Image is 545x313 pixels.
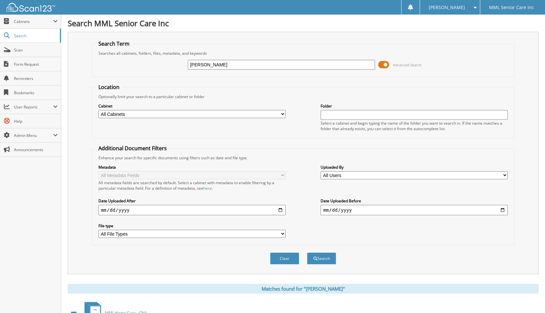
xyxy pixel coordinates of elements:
[14,118,58,124] span: Help
[98,223,286,229] label: File type
[95,145,170,152] legend: Additional Document Filters
[14,104,53,110] span: User Reports
[68,18,539,28] h1: Search MML Senior Care Inc
[321,103,508,109] label: Folder
[95,94,511,99] div: Optionally limit your search to a particular cabinet or folder
[98,164,286,170] label: Metadata
[14,76,58,81] span: Reminders
[270,252,299,264] button: Clear
[14,47,58,53] span: Scan
[307,252,336,264] button: Search
[14,61,58,67] span: Form Request
[203,185,212,191] a: here
[429,6,465,9] span: [PERSON_NAME]
[98,205,286,215] input: start
[321,120,508,131] div: Select a cabinet and begin typing the name of the folder you want to search in. If the name match...
[14,147,58,152] span: Announcements
[95,50,511,56] div: Searches all cabinets, folders, files, metadata, and keywords
[95,40,133,47] legend: Search Term
[321,205,508,215] input: end
[14,19,53,24] span: Cabinets
[98,180,286,191] div: All metadata fields are searched by default. Select a cabinet with metadata to enable filtering b...
[321,198,508,204] label: Date Uploaded Before
[14,133,53,138] span: Admin Menu
[489,6,534,9] span: MML Senior Care Inc
[14,90,58,95] span: Bookmarks
[393,62,422,67] span: Advanced Search
[14,33,57,39] span: Search
[68,284,539,294] div: Matches found for "[PERSON_NAME]"
[98,103,286,109] label: Cabinet
[321,164,508,170] label: Uploaded By
[6,3,55,12] img: scan123-logo-white.svg
[95,84,123,91] legend: Location
[95,155,511,161] div: Enhance your search for specific documents using filters such as date and file type.
[98,198,286,204] label: Date Uploaded After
